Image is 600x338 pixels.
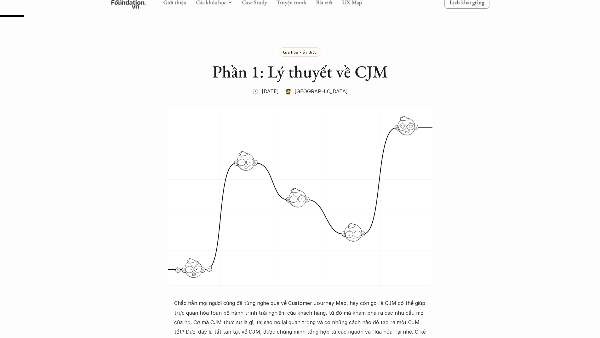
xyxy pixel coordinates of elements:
p: 🧑‍🎓 [GEOGRAPHIC_DATA] [285,87,348,96]
p: Lúa hóa kiến thức [283,50,317,54]
p: 🕔 [DATE] [252,87,279,96]
h1: Phần 1: Lý thuyết về CJM [174,61,426,82]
